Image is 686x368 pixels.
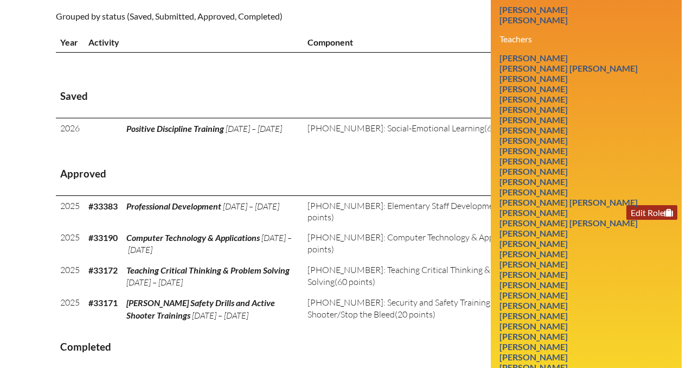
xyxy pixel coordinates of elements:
[307,232,525,243] span: [PHONE_NUMBER]: Computer Technology & Applications
[495,246,572,261] a: [PERSON_NAME]
[126,232,260,243] span: Computer Technology & Applications
[303,195,546,227] td: (24 points)
[307,264,524,287] span: [PHONE_NUMBER]: Teaching Critical Thinking & Problem Solving
[495,174,572,189] a: [PERSON_NAME]
[303,260,546,293] td: (60 points)
[56,9,438,23] p: Grouped by status (Saved, Submitted, Approved, Completed)
[303,32,546,53] th: Component
[307,200,502,211] span: [PHONE_NUMBER]: Elementary Staff Development
[495,185,572,199] a: [PERSON_NAME]
[60,340,626,354] h3: Completed
[307,123,484,134] span: [PHONE_NUMBER]: Social-Emotional Learning
[60,167,626,181] h3: Approved
[126,297,275,320] span: [PERSON_NAME] Safety Drills and Active Shooter Trainings
[495,164,572,179] a: [PERSON_NAME]
[126,232,292,255] span: [DATE] – [DATE]
[495,154,572,168] a: [PERSON_NAME]
[303,293,546,326] td: (20 points)
[88,201,118,211] b: #33383
[56,260,84,293] td: 2025
[495,92,572,106] a: [PERSON_NAME]
[84,32,303,53] th: Activity
[303,227,546,260] td: (60 points)
[88,297,118,308] b: #33171
[223,201,279,212] span: [DATE] – [DATE]
[303,118,546,153] td: (60 points)
[495,133,572,148] a: [PERSON_NAME]
[495,319,572,333] a: [PERSON_NAME]
[495,71,572,86] a: [PERSON_NAME]
[495,308,572,323] a: [PERSON_NAME]
[495,277,572,292] a: [PERSON_NAME]
[495,288,572,302] a: [PERSON_NAME]
[495,81,572,96] a: [PERSON_NAME]
[626,205,677,220] a: Edit Role
[307,297,517,319] span: [PHONE_NUMBER]: Security and Safety Training: Active Shooter/Stop the Bleed
[495,143,572,158] a: [PERSON_NAME]
[495,205,572,220] a: [PERSON_NAME]
[56,293,84,326] td: 2025
[56,195,84,227] td: 2025
[495,12,572,27] a: [PERSON_NAME]
[495,350,572,364] a: [PERSON_NAME]
[499,34,673,44] h3: Teachers
[126,201,221,211] span: Professional Development
[56,227,84,260] td: 2025
[495,112,572,127] a: [PERSON_NAME]
[495,102,572,117] a: [PERSON_NAME]
[126,123,224,134] span: Positive Discipline Training
[88,265,118,275] b: #33172
[226,123,282,134] span: [DATE] – [DATE]
[495,257,572,271] a: [PERSON_NAME]
[56,32,84,53] th: Year
[495,50,572,65] a: [PERSON_NAME]
[88,232,118,243] b: #33190
[192,310,248,321] span: [DATE] – [DATE]
[495,236,572,251] a: [PERSON_NAME]
[126,265,290,275] span: Teaching Critical Thinking & Problem Solving
[495,195,642,210] a: [PERSON_NAME] [PERSON_NAME]
[495,2,572,17] a: [PERSON_NAME]
[126,277,183,288] span: [DATE] – [DATE]
[56,118,84,153] td: 2026
[60,90,626,103] h3: Saved
[495,298,572,313] a: [PERSON_NAME]
[495,329,572,344] a: [PERSON_NAME]
[495,267,572,282] a: [PERSON_NAME]
[495,339,572,354] a: [PERSON_NAME]
[495,215,642,230] a: [PERSON_NAME] [PERSON_NAME]
[495,61,642,75] a: [PERSON_NAME] [PERSON_NAME]
[495,226,572,240] a: [PERSON_NAME]
[495,123,572,137] a: [PERSON_NAME]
